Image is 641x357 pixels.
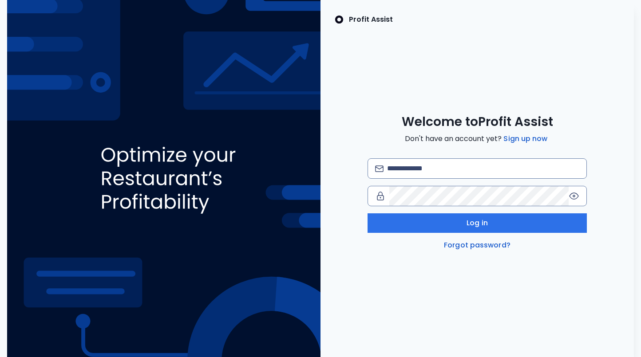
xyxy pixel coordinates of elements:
[368,213,587,233] button: Log in
[405,133,549,144] span: Don't have an account yet?
[502,133,549,144] a: Sign up now
[442,240,512,251] a: Forgot password?
[335,14,344,25] img: SpotOn Logo
[402,114,553,130] span: Welcome to Profit Assist
[349,14,393,25] p: Profit Assist
[375,165,384,172] img: email
[467,218,488,228] span: Log in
